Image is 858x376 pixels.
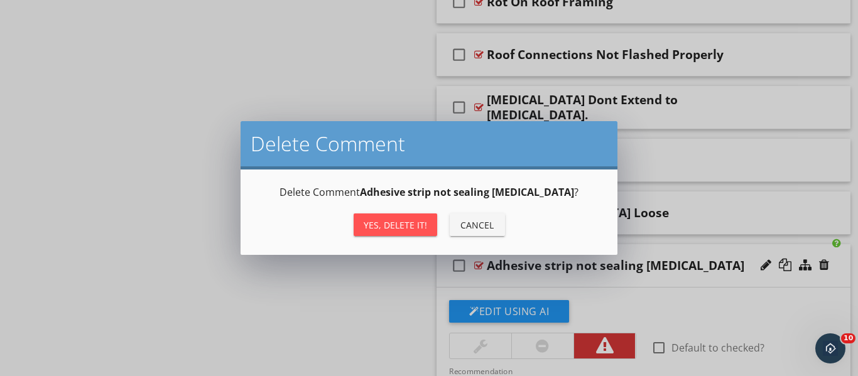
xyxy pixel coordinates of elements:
button: Cancel [450,213,505,236]
strong: Adhesive strip not sealing [MEDICAL_DATA] [360,185,574,199]
button: Yes, Delete it! [354,213,437,236]
p: Delete Comment ? [256,185,602,200]
div: Yes, Delete it! [364,218,427,232]
div: Cancel [460,218,495,232]
h2: Delete Comment [251,131,607,156]
span: 10 [841,333,855,343]
iframe: Intercom live chat [815,333,845,363]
